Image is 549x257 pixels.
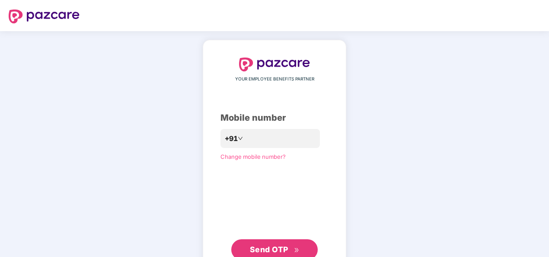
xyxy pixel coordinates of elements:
span: down [238,136,243,141]
a: Change mobile number? [220,153,286,160]
img: logo [239,58,310,71]
span: Send OTP [250,245,288,254]
span: double-right [294,247,300,253]
span: YOUR EMPLOYEE BENEFITS PARTNER [235,76,314,83]
span: +91 [225,133,238,144]
img: logo [9,10,80,23]
div: Mobile number [220,111,329,125]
